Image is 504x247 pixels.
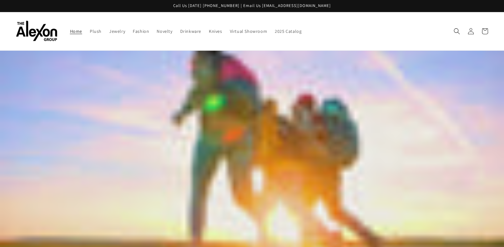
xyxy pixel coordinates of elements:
[450,24,464,38] summary: Search
[226,25,271,38] a: Virtual Showroom
[157,28,172,34] span: Novelty
[209,28,222,34] span: Knives
[230,28,267,34] span: Virtual Showroom
[109,28,125,34] span: Jewelry
[180,28,201,34] span: Drinkware
[275,28,302,34] span: 2025 Catalog
[153,25,176,38] a: Novelty
[66,25,86,38] a: Home
[105,25,129,38] a: Jewelry
[271,25,305,38] a: 2025 Catalog
[16,21,57,41] img: The Alexon Group
[86,25,105,38] a: Plush
[133,28,149,34] span: Fashion
[129,25,153,38] a: Fashion
[205,25,226,38] a: Knives
[90,28,102,34] span: Plush
[176,25,205,38] a: Drinkware
[70,28,82,34] span: Home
